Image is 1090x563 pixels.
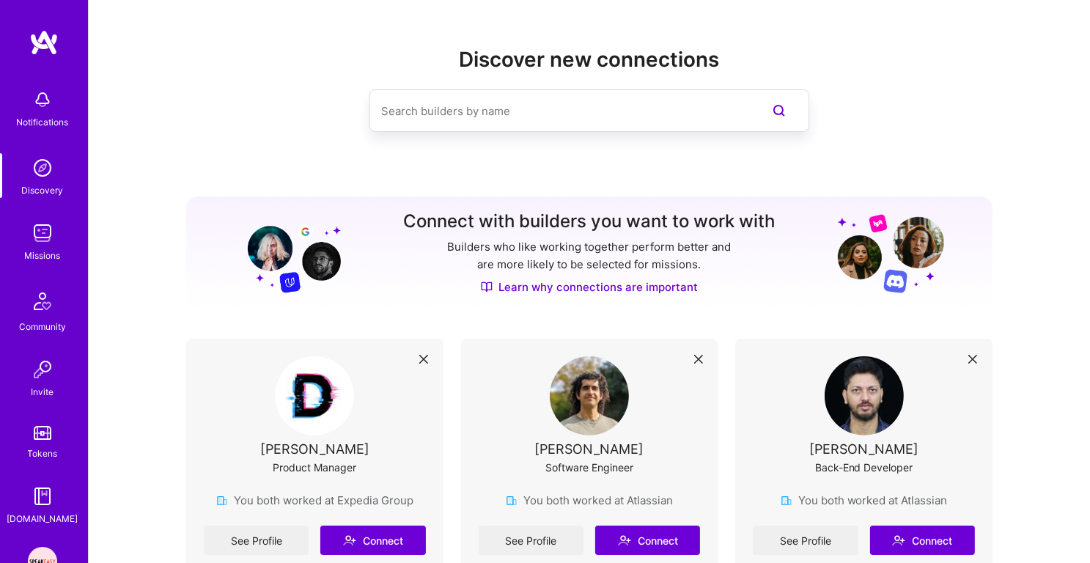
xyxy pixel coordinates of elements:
[260,441,369,457] div: [PERSON_NAME]
[506,493,673,508] div: You both worked at Atlassian
[825,356,904,435] img: User Avatar
[216,495,228,507] img: company icon
[481,279,698,295] a: Learn why connections are important
[19,319,66,334] div: Community
[204,526,309,555] a: See Profile
[320,526,425,555] button: Connect
[419,355,428,364] i: icon Close
[838,213,944,293] img: Grow your network
[28,446,58,461] div: Tokens
[753,526,858,555] a: See Profile
[781,493,948,508] div: You both worked at Atlassian
[25,284,60,319] img: Community
[343,534,356,547] i: icon Connect
[770,102,788,119] i: icon SearchPurple
[550,356,629,435] img: User Avatar
[381,92,739,130] input: Search builders by name
[17,114,69,130] div: Notifications
[506,495,518,507] img: company icon
[781,495,792,507] img: company icon
[28,85,57,114] img: bell
[595,526,700,555] button: Connect
[273,460,356,475] div: Product Manager
[34,426,51,440] img: tokens
[186,48,993,72] h2: Discover new connections
[25,248,61,263] div: Missions
[28,355,57,384] img: Invite
[892,534,905,547] i: icon Connect
[534,441,644,457] div: [PERSON_NAME]
[7,511,78,526] div: [DOMAIN_NAME]
[32,384,54,400] div: Invite
[404,211,776,232] h3: Connect with builders you want to work with
[275,356,354,435] img: User Avatar
[968,355,977,364] i: icon Close
[28,482,57,511] img: guide book
[28,153,57,183] img: discovery
[809,441,918,457] div: [PERSON_NAME]
[28,218,57,248] img: teamwork
[22,183,64,198] div: Discovery
[870,526,975,555] button: Connect
[815,460,913,475] div: Back-End Developer
[618,534,631,547] i: icon Connect
[216,493,413,508] div: You both worked at Expedia Group
[29,29,59,56] img: logo
[694,355,703,364] i: icon Close
[445,238,734,273] p: Builders who like working together perform better and are more likely to be selected for missions.
[235,213,341,293] img: Grow your network
[545,460,633,475] div: Software Engineer
[479,526,583,555] a: See Profile
[481,281,493,293] img: Discover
